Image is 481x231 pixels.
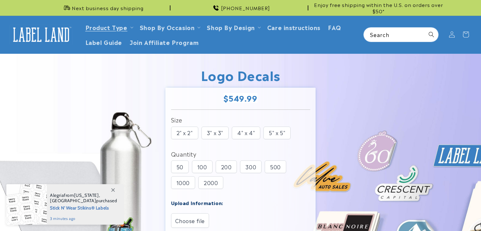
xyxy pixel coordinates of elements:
[263,127,291,139] div: 5" x 5"
[82,34,126,49] a: Label Guide
[207,23,255,31] a: Shop By Design
[324,20,345,34] a: FAQ
[263,20,324,34] a: Care instructions
[72,5,144,11] span: Next business day shipping
[232,127,260,139] div: 4" x 4"
[9,25,73,44] img: Label Land
[85,38,122,46] span: Label Guide
[171,176,195,189] div: 1000
[85,23,127,31] a: Product Type
[140,23,195,31] span: Shop By Occasion
[165,66,316,83] h1: Logo Decals
[136,20,203,34] summary: Shop By Occasion
[130,38,199,46] span: Join Affiliate Program
[265,160,286,173] div: 500
[192,160,213,173] div: 100
[171,149,310,159] div: Quantity
[198,176,223,189] div: 2000
[50,198,96,203] span: [GEOGRAPHIC_DATA]
[328,23,341,31] span: FAQ
[311,2,446,14] span: Enjoy free shipping within the U.S. on orders over $50*
[50,192,64,198] span: Alegria
[221,5,270,11] span: [PHONE_NUMBER]
[171,199,223,206] label: Upload Information:
[224,93,257,103] span: $549.99
[171,160,189,173] div: 50
[424,28,438,41] button: Search
[216,160,237,173] div: 200
[171,127,198,139] div: 2" x 2"
[171,115,310,125] div: Size
[126,34,202,49] a: Join Affiliate Program
[50,193,117,203] span: from , purchased
[240,160,262,173] div: 300
[74,192,99,198] span: [US_STATE]
[267,23,320,31] span: Care instructions
[82,20,136,34] summary: Product Type
[175,217,205,224] span: Choose file
[201,127,229,139] div: 3" x 3"
[203,20,263,34] summary: Shop By Design
[7,22,75,47] a: Label Land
